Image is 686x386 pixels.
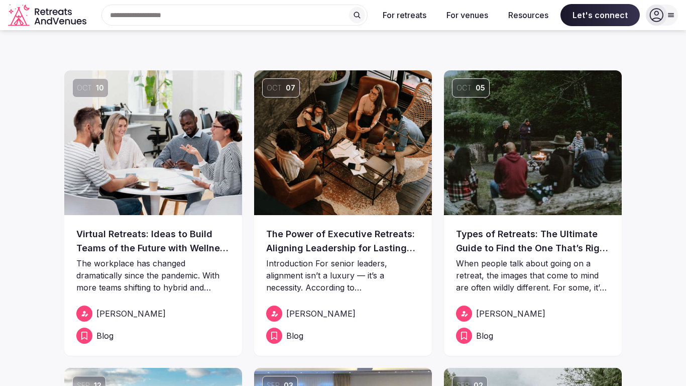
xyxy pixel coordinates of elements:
span: Let's connect [560,4,640,26]
span: Blog [476,330,493,342]
img: Virtual Retreats: Ideas to Build Teams of the Future with Wellness and Connectivity [64,70,242,215]
span: Blog [96,330,113,342]
span: 07 [286,83,295,93]
a: Blog [456,328,610,344]
button: For venues [438,4,496,26]
a: Virtual Retreats: Ideas to Build Teams of the Future with Wellness and Connectivity [76,227,230,255]
svg: Retreats and Venues company logo [8,4,88,27]
a: [PERSON_NAME] [76,306,230,322]
img: The Power of Executive Retreats: Aligning Leadership for Lasting Impact [254,70,432,215]
span: 10 [96,83,104,93]
a: The Power of Executive Retreats: Aligning Leadership for Lasting Impact [266,227,420,255]
span: [PERSON_NAME] [96,308,166,320]
span: Oct [456,83,472,93]
a: Blog [76,328,230,344]
span: Oct [77,83,92,93]
span: 05 [476,83,485,93]
p: The workplace has changed dramatically since the pandemic. With more teams shifting to hybrid and... [76,257,230,294]
span: [PERSON_NAME] [476,308,545,320]
button: Resources [500,4,556,26]
span: [PERSON_NAME] [286,308,356,320]
a: [PERSON_NAME] [266,306,420,322]
p: Introduction For senior leaders, alignment isn’t a luxury — it’s a necessity. According to [PERSO... [266,257,420,294]
a: Blog [266,328,420,344]
span: Blog [286,330,303,342]
p: When people talk about going on a retreat, the images that come to mind are often wildly differen... [456,257,610,294]
a: Visit the homepage [8,4,88,27]
a: Oct10 [64,70,242,215]
button: For retreats [375,4,434,26]
img: Types of Retreats: The Ultimate Guide to Find the One That’s Right for You [444,70,622,215]
a: Oct05 [444,70,622,215]
a: [PERSON_NAME] [456,306,610,322]
a: Types of Retreats: The Ultimate Guide to Find the One That’s Right for You [456,227,610,255]
a: Oct07 [254,70,432,215]
span: Oct [267,83,282,93]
